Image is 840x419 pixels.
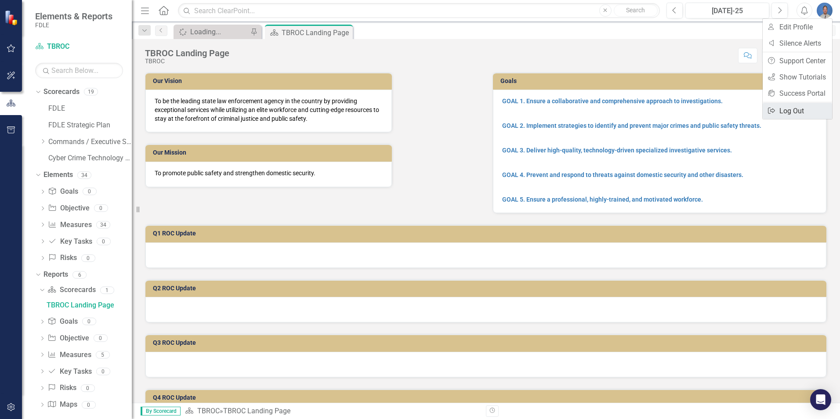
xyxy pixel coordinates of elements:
[178,3,660,18] input: Search ClearPoint...
[155,97,383,123] p: To be the leading state law enforcement agency in the country by providing exceptional services w...
[223,407,290,415] div: TBROC Landing Page
[48,137,132,147] a: Commands / Executive Support Branch
[810,389,831,410] div: Open Intercom Messenger
[94,335,108,342] div: 0
[96,368,110,375] div: 0
[185,406,479,416] div: »
[153,230,822,237] h3: Q1 ROC Update
[72,271,87,278] div: 6
[81,384,95,392] div: 0
[155,169,383,177] p: To promote public safety and strengthen domestic security.
[35,63,123,78] input: Search Below...
[47,400,77,410] a: Maps
[48,187,78,197] a: Goals
[48,120,132,130] a: FDLE Strategic Plan
[502,122,761,129] a: GOAL 2. Implement strategies to identify and prevent major crimes and public safety threats.
[94,205,108,212] div: 0
[500,78,822,84] h3: Goals
[47,350,91,360] a: Measures
[153,149,387,156] h3: Our Mission
[688,6,766,16] div: [DATE]-25
[502,98,723,105] a: GOAL 1. Ensure a collaborative and comprehensive approach to investigations.
[502,171,743,178] a: GOAL 4. Prevent and respond to threats against domestic security and other disasters.
[43,170,73,180] a: Elements
[153,340,822,346] h3: Q3 ROC Update
[48,153,132,163] a: Cyber Crime Technology & Telecommunications
[82,401,96,408] div: 0
[48,203,89,213] a: Objective
[763,103,832,119] a: Log Out
[763,53,832,69] a: Support Center
[817,3,833,18] img: Steve Dressler
[96,221,110,228] div: 34
[48,237,92,247] a: Key Tasks
[197,407,220,415] a: TBROC
[763,35,832,51] a: Silence Alerts
[47,383,76,393] a: Risks
[35,11,112,22] span: Elements & Reports
[43,87,80,97] a: Scorecards
[47,367,91,377] a: Key Tasks
[145,58,229,65] div: TBROC
[48,220,91,230] a: Measures
[82,318,96,325] div: 0
[153,394,822,401] h3: Q4 ROC Update
[83,188,97,195] div: 0
[44,298,132,312] a: TBROC Landing Page
[47,317,77,327] a: Goals
[502,147,732,154] a: GOAL 3. Deliver high-quality, technology-driven specialized investigative services.
[626,7,645,14] span: Search
[43,270,68,280] a: Reports
[153,285,822,292] h3: Q2 ROC Update
[84,88,98,96] div: 19
[97,238,111,245] div: 0
[176,26,248,37] a: Loading...
[100,286,114,294] div: 1
[35,42,123,52] a: TBROC
[47,301,132,309] div: TBROC Landing Page
[77,171,91,179] div: 34
[763,69,832,85] a: Show Tutorials
[96,351,110,358] div: 5
[763,85,832,101] a: Success Portal
[614,4,658,17] button: Search
[4,10,20,25] img: ClearPoint Strategy
[190,26,248,37] div: Loading...
[81,254,95,262] div: 0
[35,22,112,29] small: FDLE
[141,407,181,415] span: By Scorecard
[153,78,387,84] h3: Our Vision
[282,27,351,38] div: TBROC Landing Page
[145,48,229,58] div: TBROC Landing Page
[48,253,76,263] a: Risks
[47,333,89,343] a: Objective
[685,3,769,18] button: [DATE]-25
[502,196,703,203] a: GOAL 5. Ensure a professional, highly-trained, and motivated workforce.
[47,285,95,295] a: Scorecards
[48,104,132,114] a: FDLE
[763,19,832,35] a: Edit Profile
